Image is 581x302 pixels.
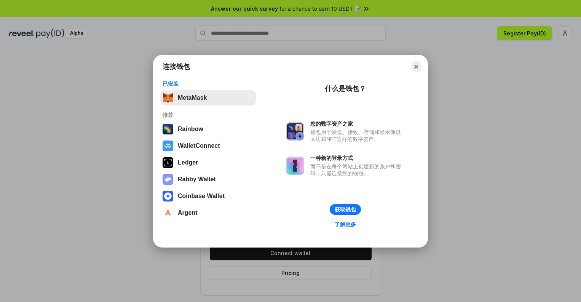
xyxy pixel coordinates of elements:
div: Rainbow [178,126,203,133]
div: 什么是钱包？ [325,84,366,93]
button: MetaMask [160,90,256,105]
img: svg+xml,%3Csvg%20fill%3D%22none%22%20height%3D%2233%22%20viewBox%3D%220%200%2035%2033%22%20width%... [163,93,173,103]
button: Rabby Wallet [160,172,256,187]
img: svg+xml,%3Csvg%20width%3D%22120%22%20height%3D%22120%22%20viewBox%3D%220%200%20120%20120%22%20fil... [163,124,173,134]
div: 您的数字资产之家 [310,120,405,127]
img: svg+xml,%3Csvg%20width%3D%2228%22%20height%3D%2228%22%20viewBox%3D%220%200%2028%2028%22%20fill%3D... [163,191,173,201]
img: svg+xml,%3Csvg%20xmlns%3D%22http%3A%2F%2Fwww.w3.org%2F2000%2Fsvg%22%20fill%3D%22none%22%20viewBox... [286,157,304,175]
button: Coinbase Wallet [160,189,256,204]
div: Argent [178,209,198,216]
div: MetaMask [178,94,207,101]
button: Ledger [160,155,256,170]
button: Rainbow [160,121,256,137]
img: svg+xml,%3Csvg%20xmlns%3D%22http%3A%2F%2Fwww.w3.org%2F2000%2Fsvg%22%20width%3D%2228%22%20height%3... [163,157,173,168]
button: Argent [160,205,256,221]
img: svg+xml,%3Csvg%20width%3D%2228%22%20height%3D%2228%22%20viewBox%3D%220%200%2028%2028%22%20fill%3D... [163,141,173,151]
div: 而不是在每个网站上创建新的账户和密码，只需连接您的钱包。 [310,163,405,177]
div: 钱包用于发送、接收、存储和显示像以太坊和NFT这样的数字资产。 [310,129,405,142]
div: Ledger [178,159,198,166]
button: 获取钱包 [330,204,361,215]
div: 了解更多 [335,221,356,228]
div: 一种新的登录方式 [310,155,405,161]
img: svg+xml,%3Csvg%20width%3D%2228%22%20height%3D%2228%22%20viewBox%3D%220%200%2028%2028%22%20fill%3D... [163,208,173,218]
div: Rabby Wallet [178,176,216,183]
img: svg+xml,%3Csvg%20xmlns%3D%22http%3A%2F%2Fwww.w3.org%2F2000%2Fsvg%22%20fill%3D%22none%22%20viewBox... [286,122,304,141]
div: Coinbase Wallet [178,193,225,200]
button: Close [411,61,421,72]
h1: 连接钱包 [163,62,190,71]
div: WalletConnect [178,142,220,149]
div: 获取钱包 [335,206,356,213]
img: svg+xml,%3Csvg%20xmlns%3D%22http%3A%2F%2Fwww.w3.org%2F2000%2Fsvg%22%20fill%3D%22none%22%20viewBox... [163,174,173,185]
button: WalletConnect [160,138,256,153]
div: 推荐 [163,112,254,118]
a: 了解更多 [330,219,361,229]
div: 已安装 [163,80,254,87]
